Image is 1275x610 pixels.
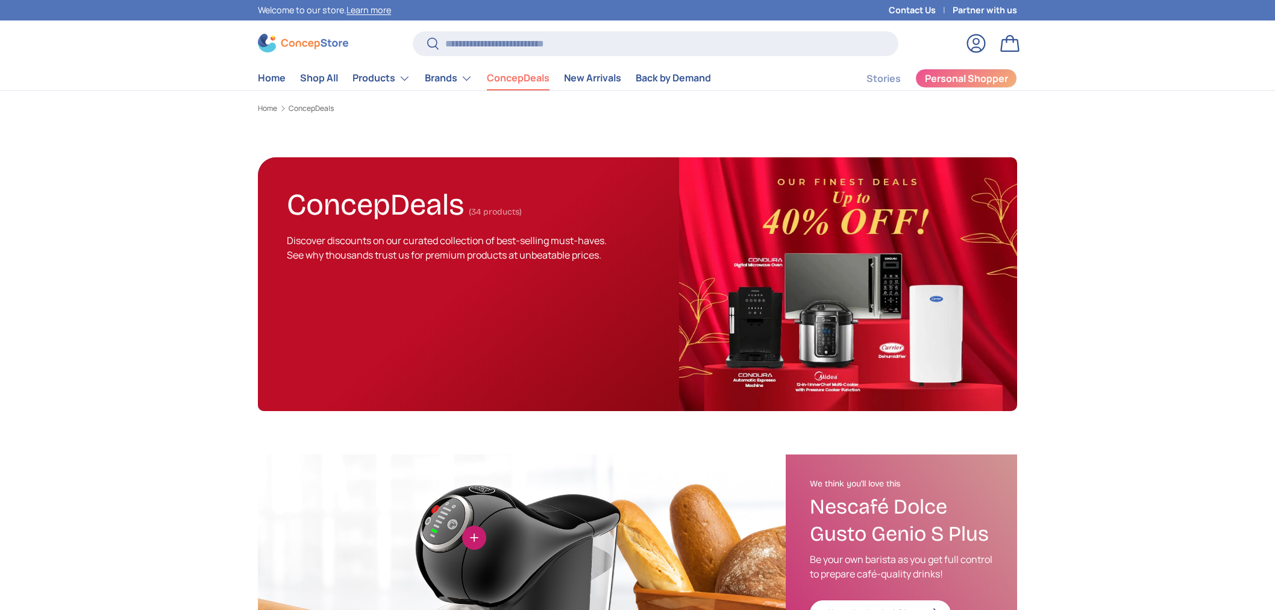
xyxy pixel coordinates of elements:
[418,66,480,90] summary: Brands
[352,66,410,90] a: Products
[425,66,472,90] a: Brands
[636,66,711,90] a: Back by Demand
[487,66,550,90] a: ConcepDeals
[953,4,1017,17] a: Partner with us
[679,157,1017,411] img: ConcepDeals
[889,4,953,17] a: Contact Us
[258,103,1017,114] nav: Breadcrumbs
[915,69,1017,88] a: Personal Shopper
[469,207,522,217] span: (34 products)
[258,66,286,90] a: Home
[287,234,607,262] span: Discover discounts on our curated collection of best-selling must-haves. See why thousands trust ...
[810,479,993,489] h2: We think you'll love this
[258,105,277,112] a: Home
[258,66,711,90] nav: Primary
[289,105,334,112] a: ConcepDeals
[258,34,348,52] img: ConcepStore
[810,552,993,581] p: Be your own barista as you get full control to prepare café-quality drinks!
[925,74,1008,83] span: Personal Shopper
[866,67,901,90] a: Stories
[300,66,338,90] a: Shop All
[258,4,391,17] p: Welcome to our store.
[564,66,621,90] a: New Arrivals
[838,66,1017,90] nav: Secondary
[287,182,464,222] h1: ConcepDeals
[346,4,391,16] a: Learn more
[345,66,418,90] summary: Products
[810,494,993,548] h3: Nescafé Dolce Gusto Genio S Plus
